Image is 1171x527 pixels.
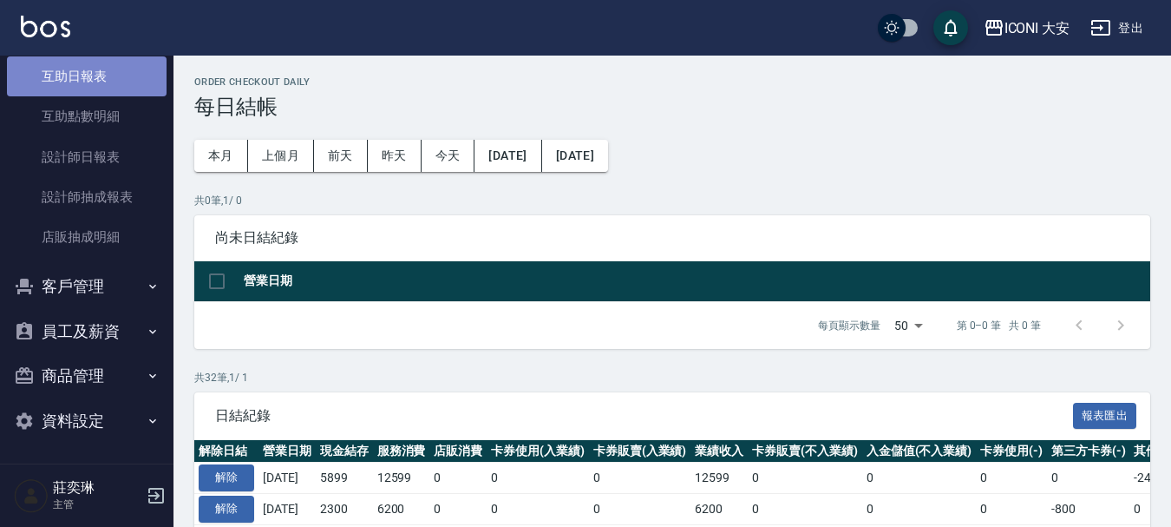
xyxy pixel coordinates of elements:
td: 0 [862,494,977,525]
span: 尚未日結紀錄 [215,229,1129,247]
button: 解除 [199,464,254,491]
td: 0 [429,463,487,494]
th: 卡券販賣(不入業績) [748,440,862,463]
button: 資料設定 [7,399,167,444]
td: 2300 [316,494,373,525]
th: 入金儲值(不入業績) [862,440,977,463]
a: 設計師抽成報表 [7,177,167,217]
p: 共 32 筆, 1 / 1 [194,370,1150,385]
th: 服務消費 [373,440,430,463]
th: 業績收入 [690,440,748,463]
td: 0 [976,494,1047,525]
th: 營業日期 [258,440,316,463]
th: 第三方卡券(-) [1047,440,1130,463]
p: 每頁顯示數量 [818,318,880,333]
th: 現金結存 [316,440,373,463]
p: 第 0–0 筆 共 0 筆 [957,318,1041,333]
button: [DATE] [542,140,608,172]
td: 12599 [373,463,430,494]
th: 營業日期 [239,261,1150,302]
span: 日結紀錄 [215,407,1073,425]
td: [DATE] [258,494,316,525]
td: 12599 [690,463,748,494]
td: 0 [487,494,589,525]
td: 0 [1047,463,1130,494]
button: 登出 [1083,12,1150,44]
h5: 莊奕琳 [53,479,141,497]
button: 商品管理 [7,353,167,399]
p: 共 0 筆, 1 / 0 [194,193,1150,208]
th: 卡券使用(入業績) [487,440,589,463]
div: 50 [887,302,929,349]
p: 主管 [53,497,141,512]
td: -800 [1047,494,1130,525]
a: 互助點數明細 [7,96,167,136]
td: 0 [487,463,589,494]
button: save [933,10,968,45]
a: 設計師日報表 [7,137,167,177]
td: 0 [429,494,487,525]
button: 本月 [194,140,248,172]
td: [DATE] [258,463,316,494]
button: ICONI 大安 [977,10,1077,46]
td: 0 [862,463,977,494]
h3: 每日結帳 [194,95,1150,119]
button: 報表匯出 [1073,403,1137,430]
a: 報表匯出 [1073,406,1137,423]
th: 卡券使用(-) [976,440,1047,463]
td: 6200 [690,494,748,525]
th: 店販消費 [429,440,487,463]
div: ICONI 大安 [1004,17,1070,39]
button: 前天 [314,140,368,172]
img: Person [14,478,49,513]
button: 昨天 [368,140,422,172]
a: 店販抽成明細 [7,217,167,257]
th: 解除日結 [194,440,258,463]
button: [DATE] [474,140,541,172]
h2: Order checkout daily [194,76,1150,88]
td: 0 [748,463,862,494]
button: 解除 [199,496,254,523]
a: 互助日報表 [7,56,167,96]
td: 0 [976,463,1047,494]
button: 客戶管理 [7,264,167,309]
td: 5899 [316,463,373,494]
td: 0 [589,494,691,525]
img: Logo [21,16,70,37]
td: 0 [748,494,862,525]
td: 6200 [373,494,430,525]
button: 今天 [422,140,475,172]
th: 卡券販賣(入業績) [589,440,691,463]
button: 上個月 [248,140,314,172]
button: 員工及薪資 [7,309,167,354]
td: 0 [589,463,691,494]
